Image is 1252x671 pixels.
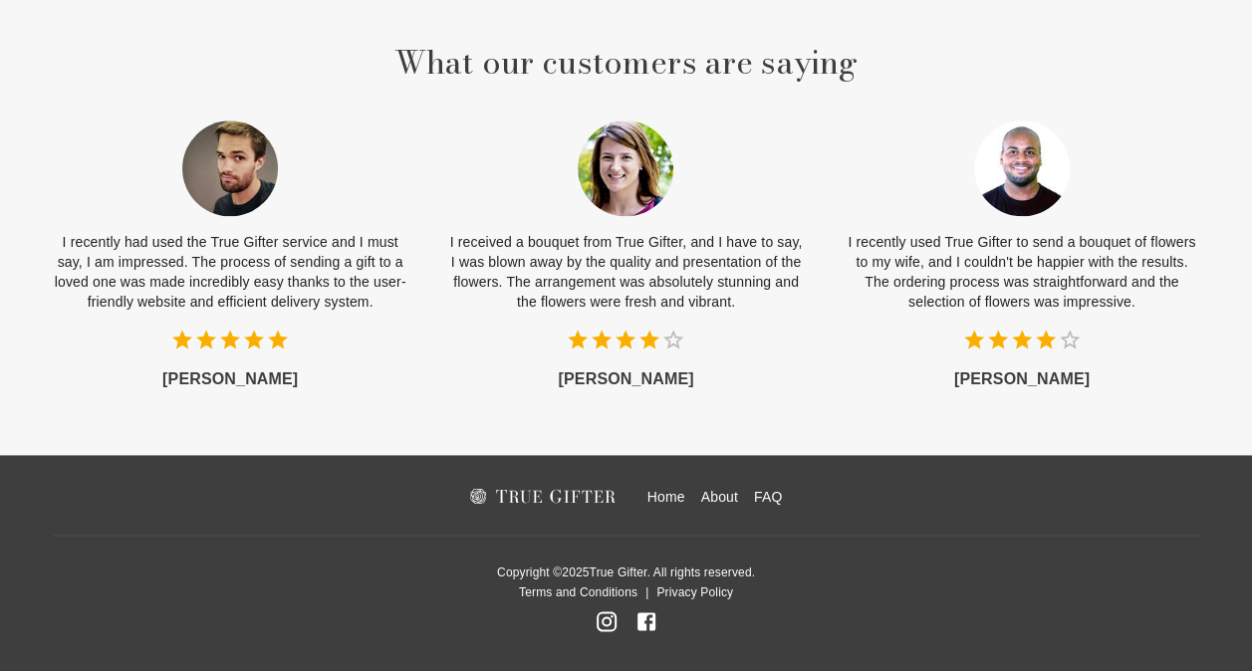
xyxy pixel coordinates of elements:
[448,232,804,312] p: I received a bouquet from True Gifter, and I have to say, I was blown away by the quality and pre...
[162,370,298,387] b: [PERSON_NAME]
[656,583,733,601] a: Privacy Policy
[647,487,685,507] a: Home
[519,583,637,601] a: Terms and Conditions
[754,487,782,507] a: FAQ
[182,120,278,216] img: 81.jpg
[497,565,755,579] span: Copyright © 2025 True Gifter. All rights reserved.
[701,487,738,507] a: About
[645,583,648,601] span: |
[558,370,693,387] b: [PERSON_NAME]
[69,44,1184,81] h2: What our customers are saying
[954,370,1090,387] b: [PERSON_NAME]
[844,232,1199,312] p: I recently used True Gifter to send a bouquet of flowers to my wife, and I couldn't be happier wi...
[53,232,408,312] p: I recently had used the True Gifter service and I must say, I am impressed. The process of sendin...
[974,120,1070,216] img: 30.jpg
[578,120,673,216] img: 81.jpg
